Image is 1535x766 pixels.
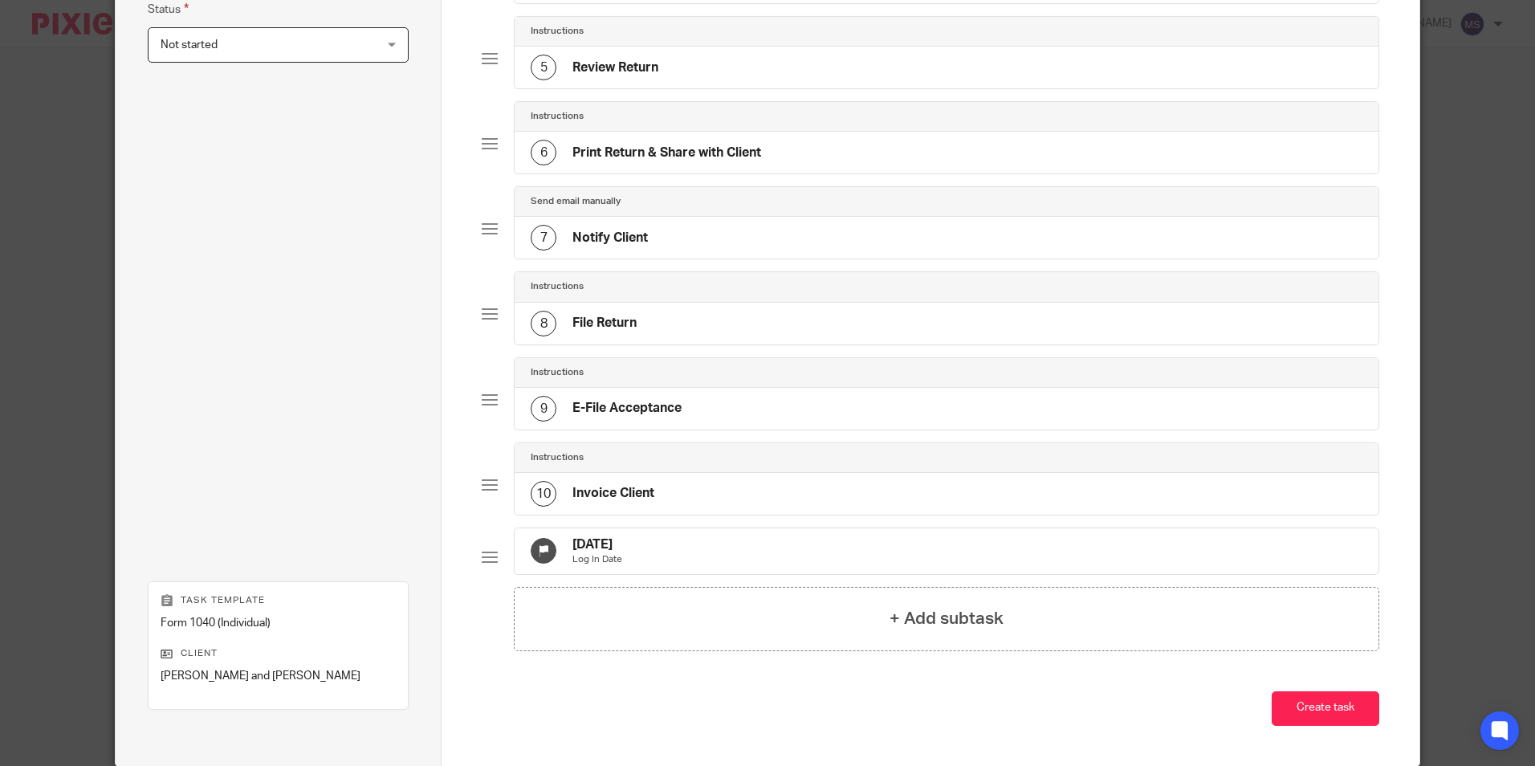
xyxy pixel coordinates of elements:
[531,110,584,123] h4: Instructions
[572,400,682,417] h4: E-File Acceptance
[531,280,584,293] h4: Instructions
[572,315,637,332] h4: File Return
[531,366,584,379] h4: Instructions
[572,145,761,161] h4: Print Return & Share with Client
[531,195,621,208] h4: Send email manually
[531,396,556,422] div: 9
[531,451,584,464] h4: Instructions
[572,553,622,566] p: Log In Date
[531,25,584,38] h4: Instructions
[531,55,556,80] div: 5
[531,225,556,251] div: 7
[161,668,396,684] p: [PERSON_NAME] and [PERSON_NAME]
[161,39,218,51] span: Not started
[161,647,396,660] p: Client
[572,230,648,247] h4: Notify Client
[531,140,556,165] div: 6
[161,594,396,607] p: Task template
[531,311,556,336] div: 8
[161,615,396,631] p: Form 1040 (Individual)
[531,481,556,507] div: 10
[1272,691,1379,726] button: Create task
[572,59,658,76] h4: Review Return
[572,536,622,553] h4: [DATE]
[572,485,654,502] h4: Invoice Client
[890,606,1004,631] h4: + Add subtask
